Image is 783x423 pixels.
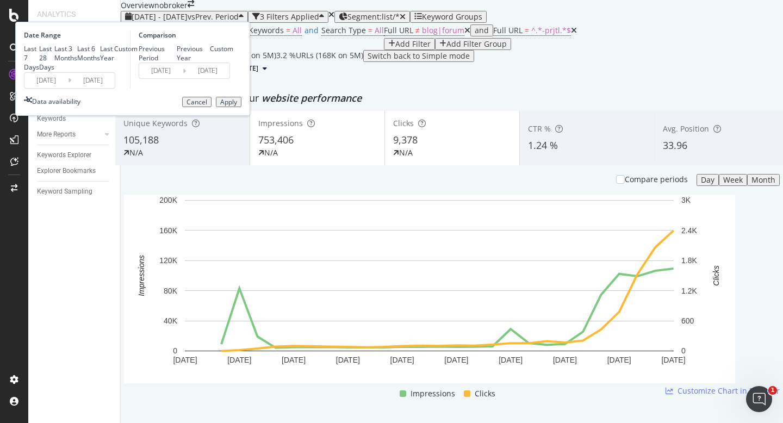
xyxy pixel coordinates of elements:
[663,139,687,152] span: 33.96
[499,356,523,364] text: [DATE]
[100,44,114,63] div: Last Year
[712,265,720,285] text: Clicks
[258,118,303,128] span: Impressions
[129,147,143,158] div: N/A
[625,174,688,185] div: Compare periods
[37,150,91,161] div: Keywords Explorer
[399,147,413,158] div: N/A
[375,25,384,35] span: All
[139,44,177,63] div: Previous Period
[159,196,177,204] text: 200K
[666,385,780,396] a: Customize Chart in Explorer
[528,123,551,134] span: CTR %
[293,25,302,35] span: All
[24,44,39,72] div: Last 7 Days
[393,118,414,128] span: Clicks
[286,25,290,35] span: =
[114,44,138,53] div: Custom
[747,174,780,186] button: Month
[121,91,783,105] div: Detect big movements in your
[446,40,507,48] div: Add Filter Group
[54,44,77,63] div: Last 3 Months
[37,150,113,161] a: Keywords Explorer
[262,91,362,104] span: website performance
[164,287,178,295] text: 80K
[264,147,278,158] div: N/A
[493,25,523,35] span: Full URL
[334,11,410,23] button: Segment:list/*
[384,25,413,35] span: Full URL
[444,356,468,364] text: [DATE]
[661,356,685,364] text: [DATE]
[422,13,482,21] div: Keyword Groups
[282,356,306,364] text: [DATE]
[248,11,328,23] button: 3 Filters Applied
[227,356,251,364] text: [DATE]
[24,73,68,88] input: Start Date
[216,97,241,108] button: Apply
[681,196,691,204] text: 3K
[258,133,294,146] span: 753,406
[393,133,418,146] span: 9,378
[697,174,719,186] button: Day
[37,129,102,140] a: More Reports
[390,356,414,364] text: [DATE]
[681,316,694,325] text: 600
[32,97,80,106] div: Data availability
[37,9,111,20] div: Analytics
[719,174,747,186] button: Week
[137,255,146,296] text: Impressions
[276,50,363,62] div: 3.2 % URLs ( 168K on 5M )
[768,386,777,395] span: 1
[124,195,735,383] svg: A chart.
[321,25,366,35] span: Search Type
[37,186,113,197] a: Keyword Sampling
[347,11,400,22] span: Segment: list/*
[751,176,775,184] div: Month
[363,50,474,62] button: Switch back to Simple mode
[531,25,571,35] span: ^.*-prjtl.*$
[220,98,237,106] div: Apply
[37,129,76,140] div: More Reports
[384,38,435,50] button: Add Filter
[121,11,248,23] button: [DATE] - [DATE]vsPrev. Period
[368,52,470,60] div: Switch back to Simple mode
[37,165,96,177] div: Explorer Bookmarks
[210,44,233,53] div: Custom
[123,133,159,146] span: 105,188
[475,26,489,35] div: and
[139,30,233,40] div: Comparison
[186,63,229,78] input: End Date
[681,226,697,235] text: 2.4K
[553,356,577,364] text: [DATE]
[37,113,113,125] a: Keywords
[248,25,284,35] span: Keywords
[39,44,54,72] div: Last 28 Days
[663,123,709,134] span: Avg. Position
[395,40,431,48] div: Add Filter
[139,63,183,78] input: Start Date
[475,387,495,400] span: Clicks
[411,387,455,400] span: Impressions
[681,287,697,295] text: 1.2K
[260,13,319,21] div: 3 Filters Applied
[368,25,372,35] span: =
[233,62,271,75] button: [DATE]
[681,346,686,355] text: 0
[37,113,66,125] div: Keywords
[177,44,210,63] div: Previous Year
[71,73,115,88] input: End Date
[525,25,529,35] span: =
[678,385,780,396] span: Customize Chart in Explorer
[336,356,360,364] text: [DATE]
[182,97,212,108] button: Cancel
[37,186,92,197] div: Keyword Sampling
[123,118,188,128] span: Unique Keywords
[422,25,464,35] span: blog|forum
